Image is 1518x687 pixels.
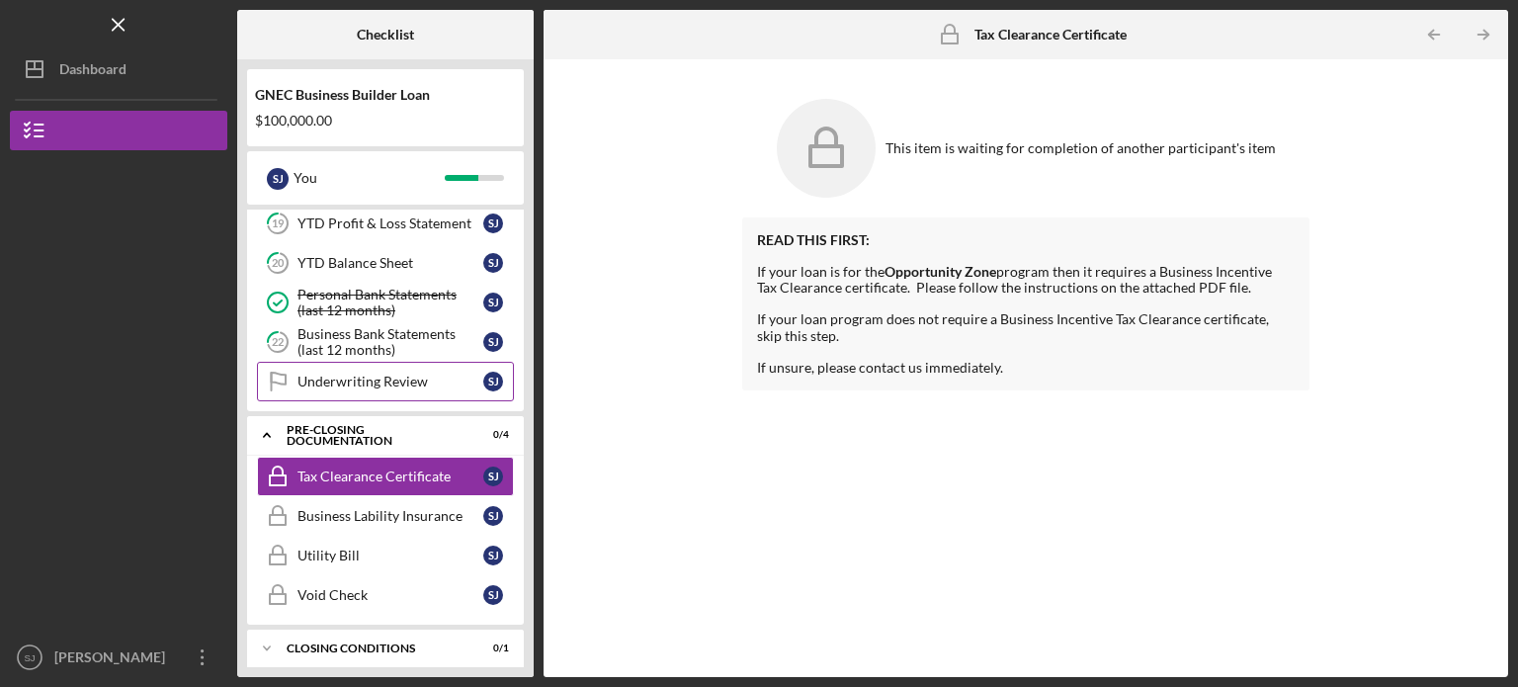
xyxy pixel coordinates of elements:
[257,322,514,362] a: 22Business Bank Statements (last 12 months)SJ
[267,168,289,190] div: S J
[287,643,460,654] div: Closing Conditions
[272,217,285,230] tspan: 19
[885,140,1276,156] div: This item is waiting for completion of another participant's item
[24,652,35,663] text: SJ
[297,215,483,231] div: YTD Profit & Loss Statement
[297,374,483,389] div: Underwriting Review
[297,587,483,603] div: Void Check
[742,217,1309,390] div: If your loan is for the program then it requires a Business Incentive Tax Clearance certificate. ...
[297,508,483,524] div: Business Lability Insurance
[272,257,285,270] tspan: 20
[483,214,503,233] div: S J
[272,336,284,349] tspan: 22
[483,372,503,391] div: S J
[255,87,516,103] div: GNEC Business Builder Loan
[10,638,227,677] button: SJ[PERSON_NAME][DATE]
[483,253,503,273] div: S J
[294,161,445,195] div: You
[483,293,503,312] div: S J
[257,575,514,615] a: Void CheckSJ
[257,536,514,575] a: Utility BillSJ
[287,424,460,447] div: Pre-Closing Documentation
[483,506,503,526] div: S J
[473,643,509,654] div: 0 / 1
[10,49,227,89] button: Dashboard
[473,429,509,441] div: 0 / 4
[885,263,996,280] strong: Opportunity Zone
[297,255,483,271] div: YTD Balance Sheet
[255,113,516,129] div: $100,000.00
[257,362,514,401] a: Underwriting ReviewSJ
[297,469,483,484] div: Tax Clearance Certificate
[257,243,514,283] a: 20YTD Balance SheetSJ
[483,546,503,565] div: S J
[257,283,514,322] a: Personal Bank Statements (last 12 months)SJ
[257,496,514,536] a: Business Lability InsuranceSJ
[483,332,503,352] div: S J
[59,49,126,94] div: Dashboard
[483,585,503,605] div: S J
[483,467,503,486] div: S J
[757,231,870,248] strong: READ THIS FIRST:
[257,204,514,243] a: 19YTD Profit & Loss StatementSJ
[297,287,483,318] div: Personal Bank Statements (last 12 months)
[357,27,414,43] b: Checklist
[297,548,483,563] div: Utility Bill
[297,326,483,358] div: Business Bank Statements (last 12 months)
[974,27,1127,43] b: Tax Clearance Certificate
[257,457,514,496] a: Tax Clearance CertificateSJ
